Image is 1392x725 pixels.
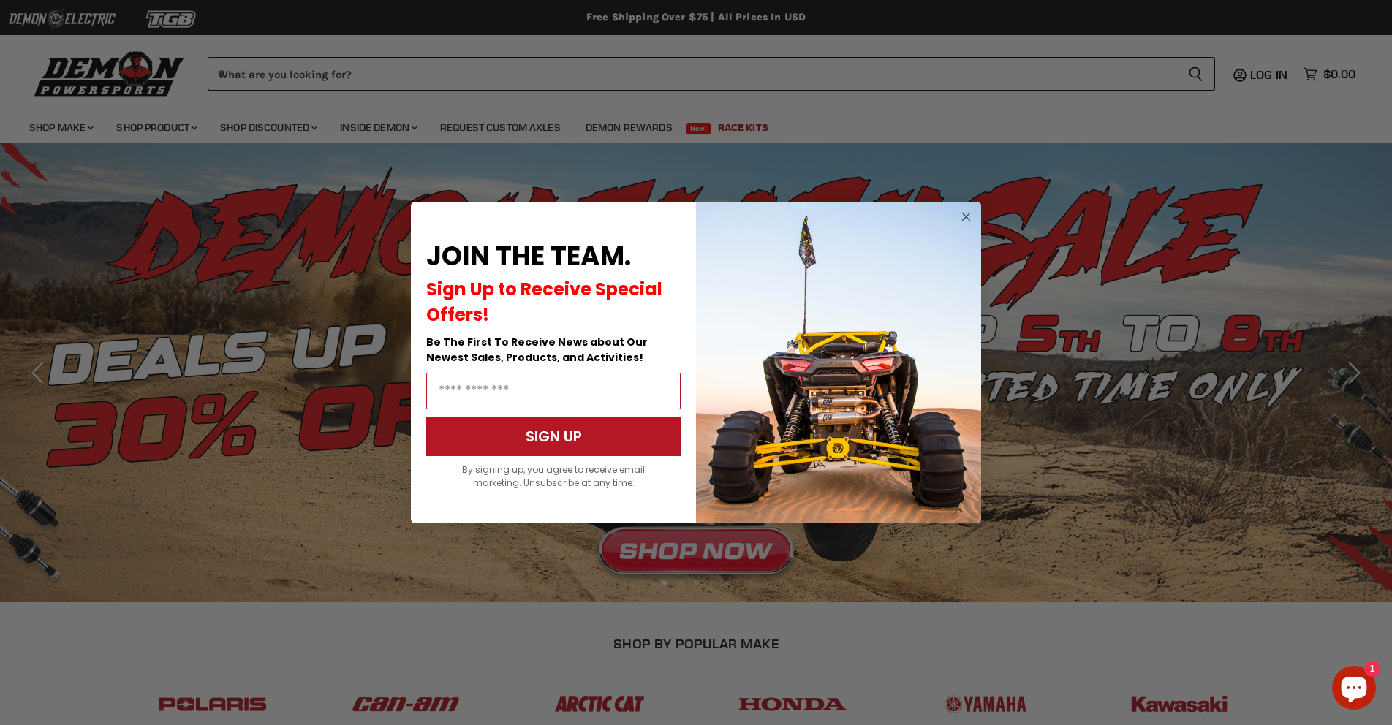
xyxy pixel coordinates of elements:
span: By signing up, you agree to receive email marketing. Unsubscribe at any time. [462,463,645,489]
img: a9095488-b6e7-41ba-879d-588abfab540b.jpeg [696,202,981,523]
input: Email Address [426,373,681,409]
span: Be The First To Receive News about Our Newest Sales, Products, and Activities! [426,335,648,365]
button: Close dialog [957,208,975,226]
inbox-online-store-chat: Shopify online store chat [1328,666,1380,713]
span: Sign Up to Receive Special Offers! [426,277,662,327]
span: JOIN THE TEAM. [426,238,631,275]
button: SIGN UP [426,417,681,456]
